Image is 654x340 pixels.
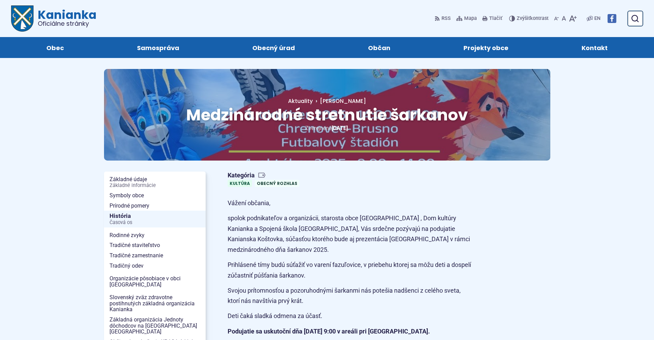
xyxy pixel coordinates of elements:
[16,37,93,58] a: Obec
[517,16,549,22] span: kontrast
[104,292,206,315] a: Slovenský zväz zdravotne postihnutých základná organizácia Kanianka
[126,124,528,133] p: Zverejnené .
[11,5,34,32] img: Prejsť na domovskú stránku
[110,211,200,227] span: História
[228,328,430,335] strong: Podujatie sa uskutoční dňa [DATE] 9:00 v areáli pri [GEOGRAPHIC_DATA].
[567,11,578,26] button: Zväčšiť veľkosť písma
[104,230,206,241] a: Rodinné zvyky
[110,292,200,315] span: Slovenský zväz zdravotne postihnutých základná organizácia Kanianka
[104,211,206,227] a: HistóriaČasová os
[228,198,471,209] p: Vážení občania,
[104,240,206,250] a: Tradičné staviteľstvo
[320,97,366,105] span: [PERSON_NAME]
[110,240,200,250] span: Tradičné staviteľstvo
[228,180,252,187] a: Kultúra
[137,37,179,58] span: Samospráva
[368,37,390,58] span: Občan
[517,15,530,21] span: Zvýšiť
[255,180,299,187] a: Obecný rozhlas
[594,14,600,23] span: EN
[34,9,96,27] span: Kanianka
[110,201,200,211] span: Prírodné pomery
[607,14,616,23] img: Prejsť na Facebook stránku
[339,37,420,58] a: Občan
[107,37,209,58] a: Samospráva
[228,260,471,281] p: Prihlásené tímy budú súťažiť vo varení fazuľovice, v priebehu ktorej sa môžu deti a dospelí zúčas...
[332,125,348,131] span: [DATE]
[489,16,502,22] span: Tlačiť
[463,37,508,58] span: Projekty obce
[455,11,478,26] a: Mapa
[435,11,452,26] a: RSS
[110,261,200,271] span: Tradičný odev
[228,285,471,306] p: Svojou prítomnosťou a pozoruhodnými šarkanmi nás potešia nadšenci z celého sveta, ktorí nás navšt...
[110,250,200,261] span: Tradičné zamestnanie
[481,11,504,26] button: Tlačiť
[104,315,206,337] a: Základná organizácia Jednoty dôchodcov na [GEOGRAPHIC_DATA] [GEOGRAPHIC_DATA]
[313,97,366,105] a: [PERSON_NAME]
[509,11,550,26] button: Zvýšiťkontrast
[104,174,206,190] a: Základné údajeZákladné informácie
[104,250,206,261] a: Tradičné zamestnanie
[110,220,200,225] span: Časová os
[110,273,200,290] span: Organizácie pôsobiace v obci [GEOGRAPHIC_DATA]
[252,37,295,58] span: Obecný úrad
[104,190,206,201] a: Symboly obce
[228,172,302,179] span: Kategória
[464,14,477,23] span: Mapa
[110,183,200,188] span: Základné informácie
[110,230,200,241] span: Rodinné zvyky
[104,273,206,290] a: Organizácie pôsobiace v obci [GEOGRAPHIC_DATA]
[104,261,206,271] a: Tradičný odev
[110,174,200,190] span: Základné údaje
[222,37,324,58] a: Obecný úrad
[104,201,206,211] a: Prírodné pomery
[441,14,451,23] span: RSS
[186,104,468,126] span: Medzinárodné stretnutie šarkanov
[110,315,200,337] span: Základná organizácia Jednoty dôchodcov na [GEOGRAPHIC_DATA] [GEOGRAPHIC_DATA]
[593,14,602,23] a: EN
[553,11,560,26] button: Zmenšiť veľkosť písma
[560,11,567,26] button: Nastaviť pôvodnú veľkosť písma
[38,21,96,27] span: Oficiálne stránky
[582,37,608,58] span: Kontakt
[434,37,538,58] a: Projekty obce
[110,190,200,201] span: Symboly obce
[11,5,96,32] a: Logo Kanianka, prejsť na domovskú stránku.
[288,97,313,105] a: Aktuality
[46,37,64,58] span: Obec
[552,37,638,58] a: Kontakt
[228,311,471,321] p: Deti čaká sladká odmena za účasť.
[228,213,471,255] p: spolok podnikateľov a organizácii, starosta obce [GEOGRAPHIC_DATA] , Dom kultúry Kanianka a Spoje...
